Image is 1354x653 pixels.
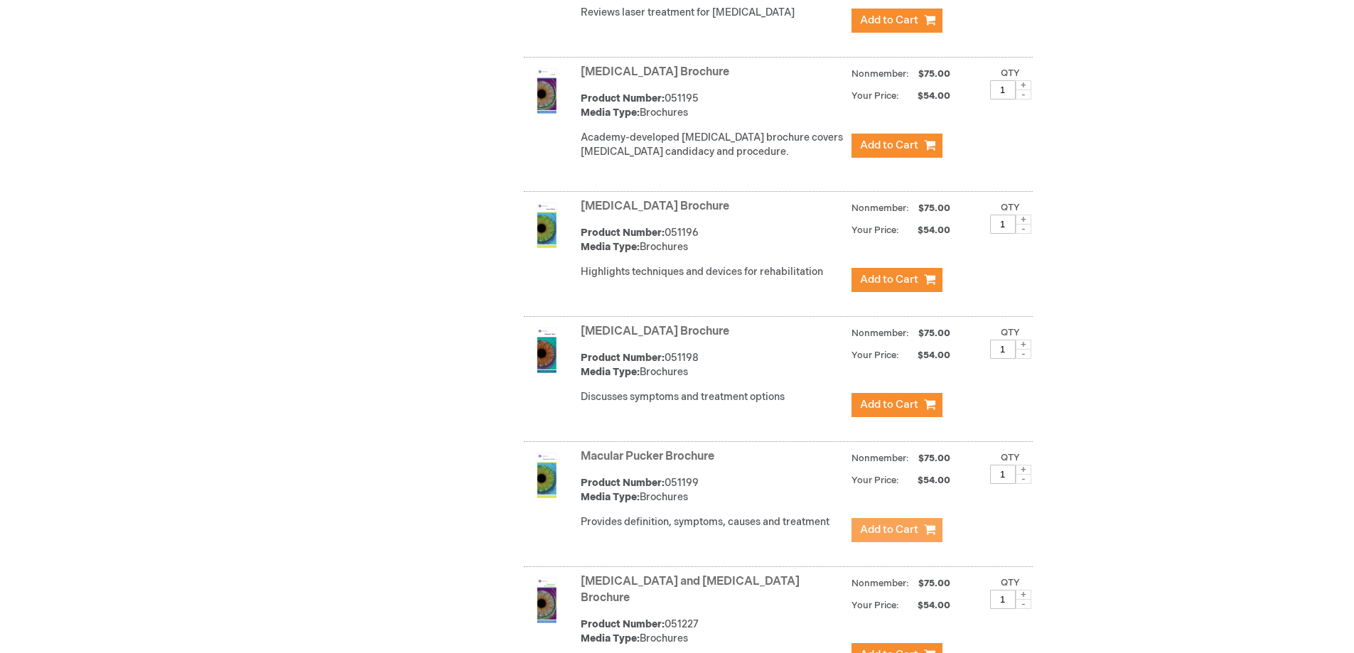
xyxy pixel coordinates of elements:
img: Macular Hole Brochure [524,328,569,373]
span: $54.00 [901,475,952,486]
strong: Nonmember: [851,325,909,342]
a: [MEDICAL_DATA] Brochure [581,200,729,213]
strong: Product Number: [581,618,665,630]
label: Qty [1001,577,1020,588]
strong: Media Type: [581,366,640,378]
span: Add to Cart [860,14,918,27]
div: Academy-developed [MEDICAL_DATA] brochure covers [MEDICAL_DATA] candidacy and procedure. [581,131,844,159]
a: [MEDICAL_DATA] and [MEDICAL_DATA] Brochure [581,575,800,605]
strong: Your Price: [851,475,899,486]
strong: Media Type: [581,107,640,119]
label: Qty [1001,68,1020,79]
span: $75.00 [916,68,952,80]
strong: Nonmember: [851,65,909,83]
strong: Nonmember: [851,450,909,468]
div: Reviews laser treatment for [MEDICAL_DATA] [581,6,844,20]
div: Highlights techniques and devices for rehabilitation [581,265,844,279]
button: Add to Cart [851,9,942,33]
span: $75.00 [916,578,952,589]
span: $75.00 [916,328,952,339]
span: $54.00 [901,90,952,102]
div: Discusses symptoms and treatment options [581,390,844,404]
div: 051198 Brochures [581,351,844,379]
a: Macular Pucker Brochure [581,450,714,463]
strong: Your Price: [851,225,899,236]
label: Qty [1001,202,1020,213]
strong: Your Price: [851,350,899,361]
img: Macular Pucker Brochure [524,453,569,498]
label: Qty [1001,452,1020,463]
span: Add to Cart [860,273,918,286]
strong: Your Price: [851,600,899,611]
span: $75.00 [916,203,952,214]
a: [MEDICAL_DATA] Brochure [581,65,729,79]
button: Add to Cart [851,134,942,158]
a: [MEDICAL_DATA] Brochure [581,325,729,338]
strong: Nonmember: [851,200,909,217]
input: Qty [990,590,1016,609]
input: Qty [990,340,1016,359]
strong: Product Number: [581,227,665,239]
strong: Nonmember: [851,575,909,593]
strong: Product Number: [581,352,665,364]
button: Add to Cart [851,393,942,417]
input: Qty [990,465,1016,484]
strong: Media Type: [581,241,640,253]
span: $54.00 [901,225,952,236]
strong: Product Number: [581,92,665,104]
strong: Media Type: [581,632,640,644]
input: Qty [990,215,1016,234]
strong: Media Type: [581,491,640,503]
button: Add to Cart [851,268,942,292]
span: Add to Cart [860,139,918,152]
img: Pinguecula and Pterygium Brochure [524,578,569,623]
strong: Product Number: [581,477,665,489]
button: Add to Cart [851,518,942,542]
img: LASIK Brochure [524,68,569,114]
div: Provides definition, symptoms, causes and treatment [581,515,844,529]
span: $75.00 [916,453,952,464]
div: 051195 Brochures [581,92,844,120]
span: Add to Cart [860,523,918,536]
div: 051227 Brochures [581,617,844,646]
span: $54.00 [901,350,952,361]
strong: Your Price: [851,90,899,102]
img: Low Vision Brochure [524,203,569,248]
input: Qty [990,80,1016,99]
span: Add to Cart [860,398,918,411]
span: $54.00 [901,600,952,611]
div: 051196 Brochures [581,226,844,254]
label: Qty [1001,327,1020,338]
div: 051199 Brochures [581,476,844,504]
